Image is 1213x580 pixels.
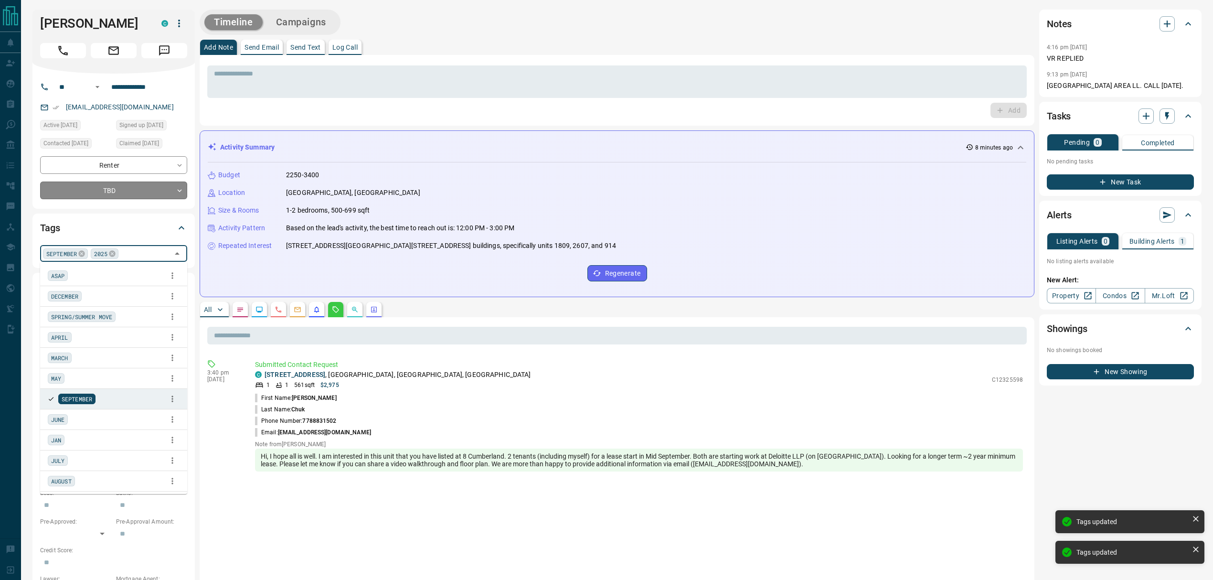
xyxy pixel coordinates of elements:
p: No pending tasks [1047,154,1194,169]
p: Add Note [204,44,233,51]
p: 2250-3400 [286,170,319,180]
button: New Showing [1047,364,1194,379]
svg: Requests [332,306,340,313]
p: Credit Score: [40,546,187,555]
span: JAN [51,435,61,445]
div: SEPTEMBER [43,248,88,259]
p: No showings booked [1047,346,1194,354]
p: , [GEOGRAPHIC_DATA], [GEOGRAPHIC_DATA], [GEOGRAPHIC_DATA] [265,370,531,380]
span: AUGUST [51,476,72,486]
p: 561 sqft [294,381,315,389]
p: New Alert: [1047,275,1194,285]
svg: Email Verified [53,104,59,111]
div: Tasks [1047,105,1194,128]
p: C12325598 [992,376,1023,384]
div: Hi, I hope all is well. I am interested in this unit that you have listed at 8 Cumberland. 2 tena... [255,449,1023,472]
span: 7788831502 [302,418,336,424]
p: Completed [1141,140,1175,146]
a: Condos [1096,288,1145,303]
p: 8 minutes ago [975,143,1013,152]
span: Email [91,43,137,58]
svg: Emails [294,306,301,313]
svg: Calls [275,306,282,313]
p: Building Alerts [1129,238,1175,245]
span: SEPTEMBER [62,394,92,404]
p: 1-2 bedrooms, 500-699 sqft [286,205,370,215]
p: Log Call [332,44,358,51]
p: [GEOGRAPHIC_DATA] AREA LL. CALL [DATE]. [1047,81,1194,91]
svg: Listing Alerts [313,306,320,313]
p: [STREET_ADDRESS][GEOGRAPHIC_DATA][STREET_ADDRESS] buildings, specifically units 1809, 2607, and 914 [286,241,616,251]
p: [DATE] [207,376,241,383]
div: condos.ca [255,371,262,378]
p: [GEOGRAPHIC_DATA], [GEOGRAPHIC_DATA] [286,188,420,198]
span: Message [141,43,187,58]
p: No listing alerts available [1047,257,1194,266]
p: Activity Summary [220,142,275,152]
span: DECEMBER [51,291,78,301]
button: Campaigns [266,14,336,30]
svg: Opportunities [351,306,359,313]
span: Claimed [DATE] [119,139,159,148]
span: JUNE [51,415,64,424]
span: [EMAIL_ADDRESS][DOMAIN_NAME] [278,429,371,436]
p: 0 [1096,139,1099,146]
span: 2025 [94,249,107,258]
a: Mr.Loft [1145,288,1194,303]
span: SPRING/SUMMER MOVE [51,312,112,322]
p: Note from [PERSON_NAME] [255,441,1023,448]
span: Chuk [291,406,305,413]
span: ASAP [51,271,64,280]
a: [STREET_ADDRESS] [265,371,325,378]
div: Wed Jul 23 2025 [116,120,187,133]
p: Send Email [245,44,279,51]
span: JULY [51,456,64,465]
span: SEPTEMBER [46,249,77,258]
p: Last Name: [255,405,305,414]
div: TBD [40,182,187,199]
button: New Task [1047,174,1194,190]
span: Signed up [DATE] [119,120,163,130]
p: Pending [1064,139,1090,146]
p: 9:13 pm [DATE] [1047,71,1087,78]
svg: Notes [236,306,244,313]
div: Alerts [1047,204,1194,226]
span: Contacted [DATE] [43,139,88,148]
p: Pre-Approved: [40,517,111,526]
p: 1 [266,381,270,389]
p: Email: [255,428,371,437]
p: 3:40 pm [207,369,241,376]
p: VR REPLIED [1047,54,1194,64]
div: Renter [40,156,187,174]
span: MARCH [51,353,68,363]
svg: Lead Browsing Activity [255,306,263,313]
p: Send Text [290,44,321,51]
a: [EMAIL_ADDRESS][DOMAIN_NAME] [66,103,174,111]
p: Activity Pattern [218,223,265,233]
p: First Name: [255,394,337,402]
p: Pre-Approval Amount: [116,517,187,526]
p: Location [218,188,245,198]
p: Size & Rooms [218,205,259,215]
h2: Showings [1047,321,1087,336]
button: Close [170,247,184,260]
span: [PERSON_NAME] [292,395,336,401]
p: Repeated Interest [218,241,272,251]
button: Timeline [204,14,263,30]
h2: Alerts [1047,207,1072,223]
h1: [PERSON_NAME] [40,16,147,31]
p: $2,975 [320,381,339,389]
span: Call [40,43,86,58]
a: Property [1047,288,1096,303]
div: Tags updated [1076,548,1188,556]
div: 2025 [91,248,118,259]
p: All [204,306,212,313]
p: Submitted Contact Request [255,360,1023,370]
div: Mon Aug 11 2025 [40,120,111,133]
span: MAY [51,374,61,383]
h2: Tasks [1047,108,1071,124]
h2: Tags [40,220,60,236]
div: Wed Aug 06 2025 [40,138,111,151]
div: Notes [1047,12,1194,35]
p: Listing Alerts [1056,238,1098,245]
